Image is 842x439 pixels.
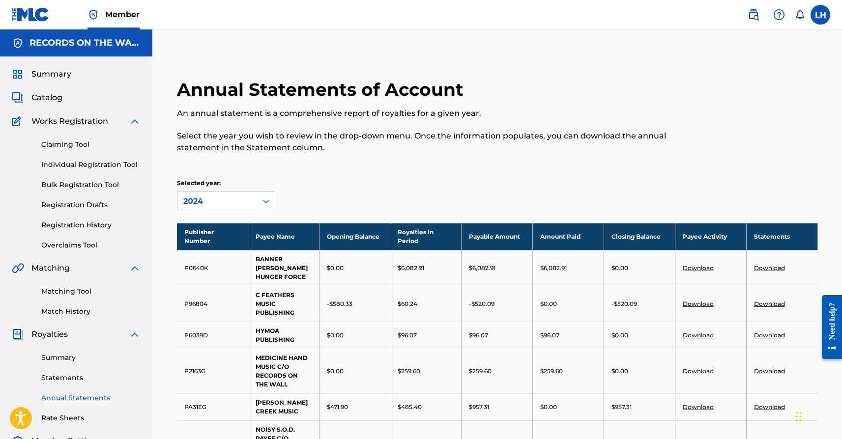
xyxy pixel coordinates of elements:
th: Payee Name [248,223,319,250]
a: Overclaims Tool [41,240,141,250]
a: Match History [41,306,141,317]
iframe: Resource Center [814,288,842,367]
a: Statements [41,373,141,383]
a: Summary [41,353,141,363]
a: Download [683,367,714,375]
p: $0.00 [540,300,557,308]
p: Selected year: [177,179,275,188]
div: Notifications [795,10,805,20]
td: MEDICINE HAND MUSIC C/O RECORDS ON THE WALL [248,349,319,393]
p: $0.00 [611,331,628,340]
div: Drag [796,402,802,431]
div: Help [769,5,789,25]
a: Annual Statements [41,393,141,403]
span: Works Registration [31,115,108,127]
th: Royalties in Period [390,223,462,250]
img: Works Registration [12,115,25,127]
p: $485.40 [398,403,422,412]
p: Select the year you wish to review in the drop-down menu. Once the information populates, you can... [177,130,670,154]
img: help [773,9,785,21]
img: expand [129,262,141,274]
img: Matching [12,262,24,274]
td: [PERSON_NAME] CREEK MUSIC [248,393,319,420]
a: Download [683,300,714,307]
td: HYMOA PUBLISHING [248,322,319,349]
th: Payable Amount [462,223,533,250]
td: PA31EG [177,393,248,420]
p: $957.31 [469,403,489,412]
a: Individual Registration Tool [41,160,141,170]
th: Closing Balance [604,223,675,250]
a: Download [683,331,714,339]
span: Catalog [31,92,62,104]
p: -$520.09 [469,300,494,308]
p: $96.07 [469,331,488,340]
td: C FEATHERS MUSIC PUBLISHING [248,286,319,322]
a: Rate Sheets [41,413,141,423]
a: Download [754,331,785,339]
p: $259.60 [398,367,420,376]
a: SummarySummary [12,68,71,80]
th: Opening Balance [319,223,390,250]
span: Summary [31,68,71,80]
a: CatalogCatalog [12,92,62,104]
span: Matching [31,262,70,274]
a: Download [754,300,785,307]
a: Matching Tool [41,286,141,297]
th: Amount Paid [533,223,604,250]
p: $6,082.91 [398,264,424,273]
p: $60.24 [398,300,417,308]
a: Registration History [41,220,141,230]
div: 2024 [183,195,251,207]
a: Bulk Registration Tool [41,180,141,190]
a: Download [754,264,785,272]
td: BANNER [PERSON_NAME] HUNGER FORCE [248,250,319,286]
span: Royalties [31,329,68,340]
td: P6039D [177,322,248,349]
p: $259.60 [469,367,492,376]
a: Download [754,367,785,375]
p: $957.31 [611,403,632,412]
img: Top Rightsholder [87,9,99,21]
p: $96.07 [540,331,559,340]
img: expand [129,329,141,340]
td: P2163G [177,349,248,393]
td: P96804 [177,286,248,322]
a: Public Search [744,5,763,25]
p: -$580.33 [327,300,352,308]
p: $259.60 [540,367,563,376]
th: Payee Activity [675,223,746,250]
div: User Menu [811,5,830,25]
img: Royalties [12,329,24,340]
img: search [748,9,759,21]
p: -$520.09 [611,300,637,308]
p: $96.07 [398,331,417,340]
td: P0640K [177,250,248,286]
h2: Annual Statements of Account [177,79,468,101]
p: $0.00 [327,264,344,273]
p: $0.00 [611,264,628,273]
img: Accounts [12,37,24,49]
img: MLC Logo [12,7,50,22]
p: $0.00 [327,331,344,340]
p: $471.90 [327,403,348,412]
iframe: Chat Widget [793,392,842,439]
a: Download [683,264,714,272]
th: Publisher Number [177,223,248,250]
a: Download [683,403,714,411]
img: Catalog [12,92,24,104]
img: Summary [12,68,24,80]
img: expand [129,115,141,127]
p: An annual statement is a comprehensive report of royalties for a given year. [177,108,670,119]
p: $0.00 [327,367,344,376]
a: Registration Drafts [41,200,141,210]
h5: RECORDS ON THE WALL, INC [29,37,141,49]
span: Member [105,9,140,20]
p: $6,082.91 [540,264,567,273]
p: $0.00 [611,367,628,376]
p: $0.00 [540,403,557,412]
p: $6,082.91 [469,264,495,273]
